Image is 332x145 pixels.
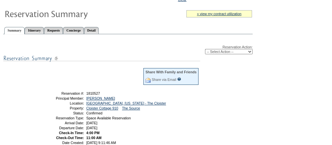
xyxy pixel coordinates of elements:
img: Reservaton Summary [4,7,135,20]
td: Status: [37,111,84,115]
span: 11:00 AM [86,136,101,140]
td: Reservation #: [37,91,84,95]
span: 1810527 [86,91,100,95]
a: Detail [84,27,99,34]
img: subTtlResSummary.gif [3,54,200,62]
a: [PERSON_NAME] [86,96,115,100]
a: Summary [4,27,25,34]
div: Share With Family and Friends [145,70,197,74]
span: [DATE] [86,121,97,125]
a: Requests [44,27,63,34]
a: Concierge [63,27,84,34]
td: Reservation Type: [37,116,84,120]
a: Itinerary [25,27,44,34]
strong: Check-Out Time: [56,136,84,140]
td: Arrival Date: [37,121,84,125]
td: Principal Member: [37,96,84,100]
span: 4:00 PM [86,131,99,135]
div: Reservation Action: [3,45,253,54]
td: Property: [37,106,84,110]
a: » view my contract utilization [197,12,241,16]
span: [DATE] 9:11:46 AM [86,141,116,145]
td: Date Created: [37,141,84,145]
a: The Source [122,106,140,110]
span: Space Available Reservation [86,116,131,120]
strong: Check-In Time: [59,131,84,135]
td: Departure Date: [37,126,84,130]
span: [DATE] [86,126,97,130]
span: Confirmed [86,111,102,115]
a: Cloister Cottage 910 [86,106,118,110]
a: [GEOGRAPHIC_DATA], [US_STATE] - The Cloister [86,101,166,105]
td: Location: [37,101,84,105]
a: Share via Email [152,78,176,82]
input: What is this? [177,77,181,81]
